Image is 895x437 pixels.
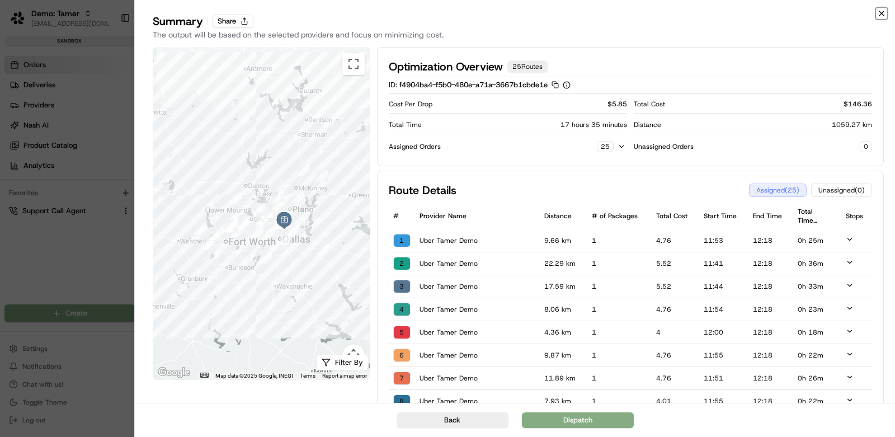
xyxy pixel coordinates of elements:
[652,367,699,390] td: 4.76
[95,163,103,172] div: 💻
[748,229,793,252] td: 12:18
[793,321,841,344] td: 0h 18m
[215,373,293,379] span: Map data ©2025 Google, INEGI
[699,229,748,252] td: 11:53
[597,141,614,152] div: 25
[749,184,807,197] button: Assigned(25)
[544,305,583,314] span: 8.06 km
[201,238,214,250] div: 1
[592,374,647,383] span: 1
[544,282,583,291] span: 17.59 km
[420,212,535,220] span: Provider Name
[793,298,841,321] td: 0h 23m
[544,259,583,268] span: 22.29 km
[699,252,748,275] td: 11:41
[317,355,368,370] button: Filter By
[317,355,368,371] button: Filter By
[153,29,877,40] div: The output will be based on the selected providers and focus on minimizing cost.
[420,397,535,406] span: Uber Tamer Demo
[317,243,329,256] div: 1
[38,118,142,126] div: We're available if you need us!
[748,367,793,390] td: 12:18
[393,257,411,270] div: 2
[592,236,647,245] span: 1
[811,184,872,197] button: Unassigned(0)
[393,349,411,362] div: 6
[860,141,872,152] div: 0
[393,212,399,220] span: #
[793,344,841,367] td: 0h 22m
[704,212,744,220] span: Start Time
[793,275,841,298] td: 0h 33m
[420,374,535,383] span: Uber Tamer Demo
[393,326,411,339] div: 5
[793,252,841,275] td: 0h 36m
[634,142,694,151] p: Unassigned Orders
[793,229,841,252] td: 0h 25m
[699,321,748,344] td: 12:00
[389,142,441,151] p: Assigned Orders
[844,100,872,109] p: $ 146.36
[652,344,699,367] td: 4.76
[272,190,284,203] div: 1
[389,120,422,129] p: Total Time
[280,233,292,245] div: 1
[11,44,204,62] p: Welcome 👋
[748,390,793,413] td: 12:18
[265,209,277,222] div: 1
[29,72,185,83] input: Clear
[11,11,34,33] img: Nash
[253,203,265,215] div: 1
[200,373,208,378] button: Keyboard shortcuts
[213,15,253,28] button: Share
[79,189,135,198] a: Powered byPylon
[592,351,647,360] span: 1
[748,252,793,275] td: 12:18
[106,162,180,173] span: API Documentation
[699,298,748,321] td: 11:54
[592,259,647,268] span: 1
[652,275,699,298] td: 5.52
[194,222,206,234] div: 1
[224,220,237,232] div: 1
[699,367,748,390] td: 11:51
[38,106,183,118] div: Start new chat
[592,397,647,406] span: 1
[393,280,411,293] div: 3
[389,80,397,90] span: ID:
[652,390,699,413] td: 4.01
[592,212,647,220] span: # of Packages
[748,275,793,298] td: 12:18
[634,120,661,129] p: Distance
[399,80,548,90] span: f4904ba4-f5b0-480e-a71a-3667b1cbde1e
[251,226,263,238] div: 1
[753,212,789,220] span: End Time
[699,275,748,298] td: 11:44
[652,252,699,275] td: 5.52
[656,212,695,220] span: Total Cost
[389,100,432,109] p: Cost Per Drop
[315,170,328,182] div: 1
[793,367,841,390] td: 0h 26m
[748,321,793,344] td: 12:18
[544,328,583,337] span: 4.36 km
[846,212,868,220] span: Stops
[111,189,135,198] span: Pylon
[225,213,237,225] div: 1
[748,344,793,367] td: 12:18
[507,60,548,73] div: 25 Routes
[287,224,299,236] div: 1
[322,373,367,379] a: Report a map error
[279,218,291,230] div: 1
[793,390,841,413] td: 0h 22m
[389,59,503,74] span: Optimization Overview
[544,212,583,220] span: Distance
[271,218,283,231] div: 1
[226,220,238,233] div: 1
[153,13,203,29] div: Summary
[229,192,242,204] div: 1
[272,211,285,223] div: 1
[292,191,304,203] div: 1
[393,372,411,385] div: 7
[798,207,830,225] span: Total Time Formatted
